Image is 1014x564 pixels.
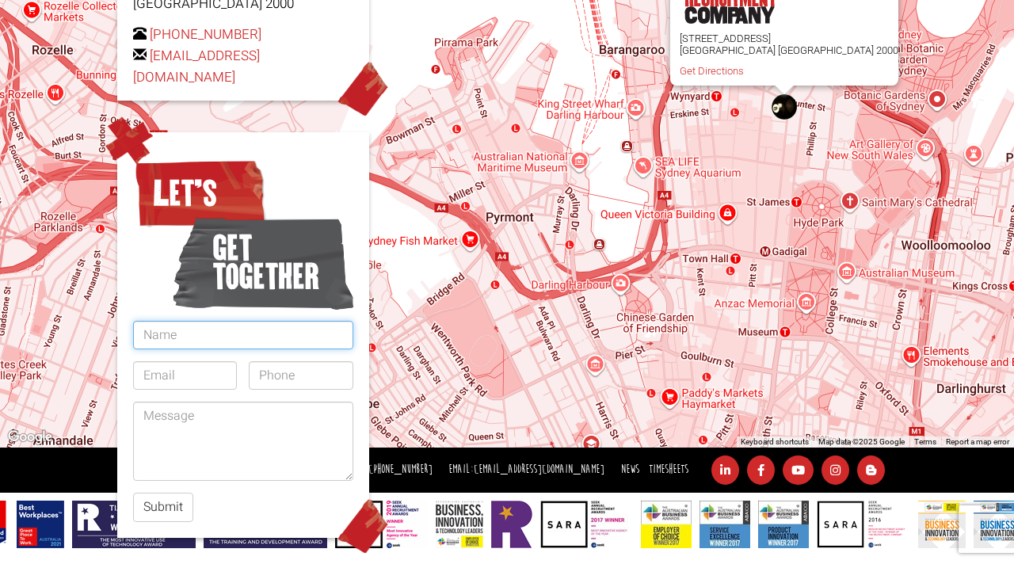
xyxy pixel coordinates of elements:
[249,361,353,390] input: Phone
[173,208,354,316] span: get together
[444,459,608,482] li: Email:
[946,437,1009,446] a: Report a map error
[133,46,260,87] a: [EMAIL_ADDRESS][DOMAIN_NAME]
[680,32,898,56] p: [STREET_ADDRESS] [GEOGRAPHIC_DATA] [GEOGRAPHIC_DATA] 2000
[133,321,353,349] input: Name
[621,462,639,477] a: News
[741,436,809,448] button: Keyboard shortcuts
[649,462,688,477] a: Timesheets
[133,493,193,522] button: Submit
[914,437,936,446] a: Terms (opens in new tab)
[150,25,261,44] a: [PHONE_NUMBER]
[133,361,238,390] input: Email
[4,427,56,448] a: Open this area in Google Maps (opens a new window)
[4,427,56,448] img: Google
[474,462,604,477] a: [EMAIL_ADDRESS][DOMAIN_NAME]
[368,462,433,477] a: [PHONE_NUMBER]
[772,94,797,120] div: The Recruitment Company
[680,65,744,77] a: Get Directions
[133,154,267,233] span: Let’s
[818,437,905,446] span: Map data ©2025 Google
